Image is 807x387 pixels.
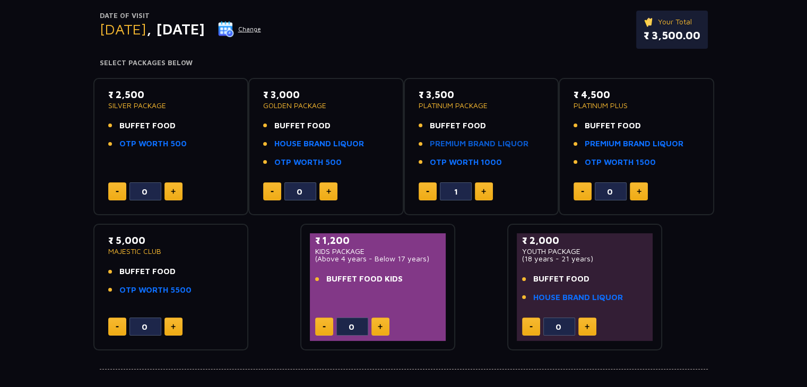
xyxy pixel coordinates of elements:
[218,21,262,38] button: Change
[171,189,176,194] img: plus
[274,120,331,132] span: BUFFET FOOD
[585,120,641,132] span: BUFFET FOOD
[581,191,584,192] img: minus
[108,102,234,109] p: SILVER PACKAGE
[533,292,623,304] a: HOUSE BRAND LIQUOR
[522,233,648,248] p: ₹ 2,000
[426,191,429,192] img: minus
[326,273,403,285] span: BUFFET FOOD KIDS
[419,87,544,102] p: ₹ 3,500
[315,248,441,255] p: KIDS PACKAGE
[119,120,176,132] span: BUFFET FOOD
[430,120,486,132] span: BUFFET FOOD
[419,102,544,109] p: PLATINUM PACKAGE
[574,102,699,109] p: PLATINUM PLUS
[100,11,262,21] p: Date of Visit
[274,156,342,169] a: OTP WORTH 500
[481,189,486,194] img: plus
[585,156,656,169] a: OTP WORTH 1500
[315,255,441,262] p: (Above 4 years - Below 17 years)
[116,191,119,192] img: minus
[263,87,389,102] p: ₹ 3,000
[530,326,533,328] img: minus
[108,248,234,255] p: MAJESTIC CLUB
[585,324,589,329] img: plus
[171,324,176,329] img: plus
[585,138,683,150] a: PREMIUM BRAND LIQUOR
[574,87,699,102] p: ₹ 4,500
[644,16,655,28] img: ticket
[119,266,176,278] span: BUFFET FOOD
[119,138,187,150] a: OTP WORTH 500
[274,138,364,150] a: HOUSE BRAND LIQUOR
[430,156,502,169] a: OTP WORTH 1000
[119,284,192,296] a: OTP WORTH 5500
[263,102,389,109] p: GOLDEN PACKAGE
[100,20,146,38] span: [DATE]
[430,138,528,150] a: PREMIUM BRAND LIQUOR
[271,191,274,192] img: minus
[637,189,641,194] img: plus
[323,326,326,328] img: minus
[100,59,708,67] h4: Select Packages Below
[522,255,648,262] p: (18 years - 21 years)
[522,248,648,255] p: YOUTH PACKAGE
[326,189,331,194] img: plus
[108,233,234,248] p: ₹ 5,000
[315,233,441,248] p: ₹ 1,200
[644,28,700,43] p: ₹ 3,500.00
[116,326,119,328] img: minus
[378,324,383,329] img: plus
[108,87,234,102] p: ₹ 2,500
[146,20,205,38] span: , [DATE]
[644,16,700,28] p: Your Total
[533,273,589,285] span: BUFFET FOOD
